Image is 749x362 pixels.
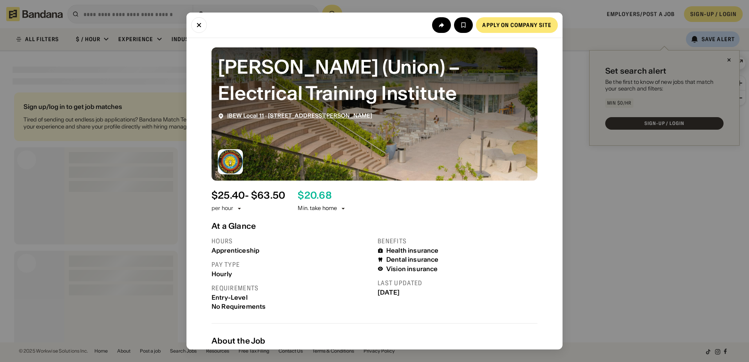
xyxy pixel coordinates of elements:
div: Apprenticeship [212,247,371,254]
button: Close [191,17,207,33]
a: [STREET_ADDRESS][PERSON_NAME] [268,112,372,119]
div: About the Job [212,336,537,346]
div: Vision insurance [386,265,438,273]
div: $ 20.68 [298,190,331,201]
div: Entry-Level [212,294,371,301]
div: Hours [212,237,371,245]
img: IBEW Local 11 logo [218,149,243,174]
div: Min. take home [298,205,346,212]
div: No Requirements [212,303,371,310]
div: Wireman (Union) – Electrical Training Institute [218,54,531,106]
div: Health insurance [386,247,439,254]
div: $ 25.40 - $63.50 [212,190,285,201]
div: Last updated [378,279,537,287]
div: [DATE] [378,289,537,296]
div: Hourly [212,270,371,278]
div: Pay type [212,261,371,269]
div: At a Glance [212,221,537,231]
div: · [227,112,372,119]
a: IBEW Local 11 [227,112,264,119]
div: Benefits [378,237,537,245]
div: Apply on company site [482,22,552,28]
div: per hour [212,205,233,212]
div: Dental insurance [386,256,439,263]
div: Requirements [212,284,371,292]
